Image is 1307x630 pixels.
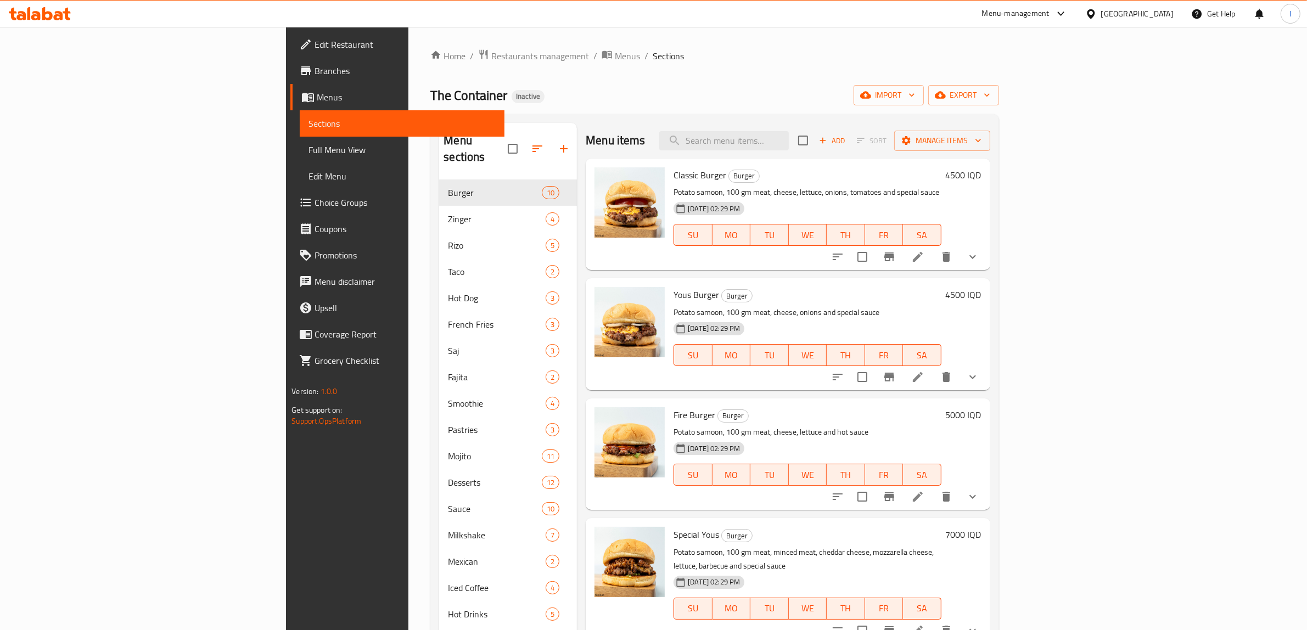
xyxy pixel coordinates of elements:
[789,224,827,246] button: WE
[546,370,559,384] div: items
[750,598,789,620] button: TU
[674,598,712,620] button: SU
[315,328,496,341] span: Coverage Report
[448,502,542,515] span: Sauce
[870,347,899,363] span: FR
[674,545,941,573] p: Potato samoon, 100 gm meat, minced meat, cheddar cheese, mozzarella cheese, lettuce, barbecue and...
[546,556,559,567] span: 2
[674,224,712,246] button: SU
[824,244,851,270] button: sort-choices
[674,464,712,486] button: SU
[876,244,902,270] button: Branch-specific-item
[674,526,719,543] span: Special Yous
[946,407,981,423] h6: 5000 IQD
[448,581,546,594] span: Iced Coffee
[546,319,559,330] span: 3
[713,464,751,486] button: MO
[491,49,589,63] span: Restaurants management
[824,483,851,510] button: sort-choices
[546,530,559,541] span: 7
[593,49,597,63] li: /
[542,188,559,198] span: 10
[903,134,981,148] span: Manage items
[546,212,559,226] div: items
[542,476,559,489] div: items
[308,170,496,183] span: Edit Menu
[789,598,827,620] button: WE
[315,196,496,209] span: Choice Groups
[546,267,559,277] span: 2
[546,239,559,252] div: items
[448,370,546,384] div: Fajita
[729,170,759,182] span: Burger
[439,548,577,575] div: Mexican2
[448,291,546,305] div: Hot Dog
[966,370,979,384] svg: Show Choices
[448,186,542,199] span: Burger
[439,206,577,232] div: Zinger4
[448,344,546,357] div: Saj
[876,364,902,390] button: Branch-specific-item
[865,344,904,366] button: FR
[602,49,640,63] a: Menus
[448,555,546,568] div: Mexican
[439,337,577,364] div: Saj3
[448,265,546,278] span: Taco
[448,423,546,436] span: Pastries
[831,227,861,243] span: TH
[315,64,496,77] span: Branches
[674,185,941,199] p: Potato samoon, 100 gm meat, cheese, lettuce, onions, tomatoes and special sauce
[546,555,559,568] div: items
[851,365,874,389] span: Select to update
[321,384,338,398] span: 1.0.0
[291,403,342,417] span: Get support on:
[315,222,496,235] span: Coupons
[448,476,542,489] span: Desserts
[911,490,924,503] a: Edit menu item
[678,347,708,363] span: SU
[674,344,712,366] button: SU
[960,244,986,270] button: show more
[586,132,646,149] h2: Menu items
[501,137,524,160] span: Select all sections
[439,179,577,206] div: Burger10
[755,347,784,363] span: TU
[683,323,744,334] span: [DATE] 02:29 PM
[546,609,559,620] span: 5
[448,318,546,331] span: French Fries
[1289,8,1291,20] span: l
[448,397,546,410] span: Smoothie
[865,224,904,246] button: FR
[674,167,726,183] span: Classic Burger
[290,216,504,242] a: Coupons
[933,364,960,390] button: delete
[831,347,861,363] span: TH
[831,600,861,616] span: TH
[448,239,546,252] div: Rizo
[439,311,577,337] div: French Fries3
[448,528,546,542] span: Milkshake
[448,449,542,463] span: Mojito
[674,407,715,423] span: Fire Burger
[430,49,999,63] nav: breadcrumb
[717,409,749,423] div: Burger
[546,397,559,410] div: items
[315,249,496,262] span: Promotions
[722,290,752,302] span: Burger
[862,88,915,102] span: import
[721,289,753,302] div: Burger
[911,370,924,384] a: Edit menu item
[750,464,789,486] button: TU
[903,464,941,486] button: SA
[793,467,823,483] span: WE
[512,92,545,101] span: Inactive
[290,347,504,374] a: Grocery Checklist
[789,344,827,366] button: WE
[750,224,789,246] button: TU
[907,467,937,483] span: SA
[1101,8,1174,20] div: [GEOGRAPHIC_DATA]
[290,268,504,295] a: Menu disclaimer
